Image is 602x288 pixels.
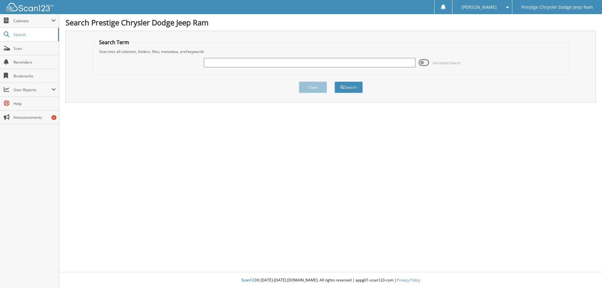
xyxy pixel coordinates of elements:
[51,115,56,120] div: 1
[397,277,420,283] a: Privacy Policy
[13,87,51,92] span: User Reports
[13,101,56,106] span: Help
[59,273,602,288] div: © [DATE]-[DATE] [DOMAIN_NAME]. All rights reserved | appg01-scan123-com |
[66,17,596,28] h1: Search Prestige Chrysler Dodge Jeep Ram
[13,18,51,24] span: Cabinets
[6,3,53,11] img: scan123-logo-white.svg
[13,46,56,51] span: Scan
[335,81,363,93] button: Search
[13,115,56,120] span: Announcements
[13,60,56,65] span: Reminders
[433,60,461,65] span: Advanced Search
[96,49,566,54] div: Searches all cabinets, folders, files, metadata, and keywords
[462,5,497,9] span: [PERSON_NAME]
[96,39,132,46] legend: Search Term
[299,81,327,93] button: Clear
[521,5,593,9] span: Prestige Chrysler Dodge Jeep Ram
[241,277,256,283] span: Scan123
[13,32,55,37] span: Search
[13,73,56,79] span: Bookmarks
